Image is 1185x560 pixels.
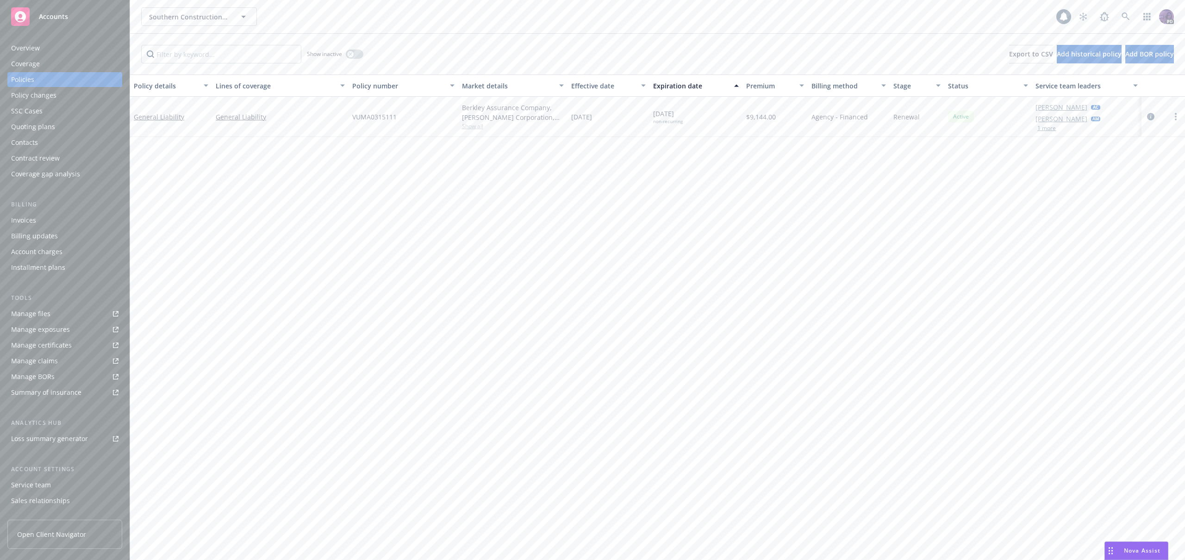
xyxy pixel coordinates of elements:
[11,72,34,87] div: Policies
[11,167,80,181] div: Coverage gap analysis
[11,306,50,321] div: Manage files
[571,81,636,91] div: Effective date
[1104,541,1168,560] button: Nova Assist
[11,431,88,446] div: Loss summary generator
[458,75,568,97] button: Market details
[944,75,1032,97] button: Status
[11,88,56,103] div: Policy changes
[649,75,742,97] button: Expiration date
[307,50,342,58] span: Show inactive
[11,104,43,118] div: SSC Cases
[7,151,122,166] a: Contract review
[808,75,890,97] button: Billing method
[568,75,649,97] button: Effective date
[7,369,122,384] a: Manage BORs
[7,119,122,134] a: Quoting plans
[7,41,122,56] a: Overview
[7,88,122,103] a: Policy changes
[352,112,397,122] span: VUMA0315111
[1138,7,1156,26] a: Switch app
[11,56,40,71] div: Coverage
[11,369,55,384] div: Manage BORs
[1035,102,1087,112] a: [PERSON_NAME]
[349,75,458,97] button: Policy number
[1125,50,1174,58] span: Add BOR policy
[141,7,257,26] button: Southern Construction & Development, Inc.
[216,112,345,122] a: General Liability
[11,244,62,259] div: Account charges
[7,418,122,428] div: Analytics hub
[11,151,60,166] div: Contract review
[462,122,564,130] span: Show all
[11,213,36,228] div: Invoices
[7,493,122,508] a: Sales relationships
[1009,50,1053,58] span: Export to CSV
[1124,547,1160,554] span: Nova Assist
[11,385,81,400] div: Summary of insurance
[948,81,1018,91] div: Status
[7,104,122,118] a: SSC Cases
[462,103,564,122] div: Berkley Assurance Company, [PERSON_NAME] Corporation, CRC Group
[216,81,335,91] div: Lines of coverage
[7,322,122,337] a: Manage exposures
[1035,114,1087,124] a: [PERSON_NAME]
[7,135,122,150] a: Contacts
[1074,7,1092,26] a: Stop snowing
[39,13,68,20] span: Accounts
[893,112,920,122] span: Renewal
[7,213,122,228] a: Invoices
[1159,9,1174,24] img: photo
[7,229,122,243] a: Billing updates
[811,112,868,122] span: Agency - Financed
[17,529,86,539] span: Open Client Navigator
[952,112,970,121] span: Active
[7,200,122,209] div: Billing
[11,229,58,243] div: Billing updates
[746,81,794,91] div: Premium
[653,109,683,124] span: [DATE]
[11,135,38,150] div: Contacts
[746,112,776,122] span: $9,144.00
[7,244,122,259] a: Account charges
[1125,45,1174,63] button: Add BOR policy
[1032,75,1141,97] button: Service team leaders
[7,4,122,30] a: Accounts
[212,75,349,97] button: Lines of coverage
[1057,45,1122,63] button: Add historical policy
[1009,45,1053,63] button: Export to CSV
[352,81,444,91] div: Policy number
[11,322,70,337] div: Manage exposures
[1105,542,1116,560] div: Drag to move
[7,478,122,492] a: Service team
[11,338,72,353] div: Manage certificates
[11,354,58,368] div: Manage claims
[1145,111,1156,122] a: circleInformation
[149,12,229,22] span: Southern Construction & Development, Inc.
[462,81,554,91] div: Market details
[742,75,808,97] button: Premium
[571,112,592,122] span: [DATE]
[1035,81,1127,91] div: Service team leaders
[7,354,122,368] a: Manage claims
[7,56,122,71] a: Coverage
[893,81,930,91] div: Stage
[7,509,122,524] a: Related accounts
[7,385,122,400] a: Summary of insurance
[11,41,40,56] div: Overview
[130,75,212,97] button: Policy details
[134,112,184,121] a: General Liability
[11,478,51,492] div: Service team
[811,81,876,91] div: Billing method
[1095,7,1114,26] a: Report a Bug
[7,465,122,474] div: Account settings
[7,338,122,353] a: Manage certificates
[1170,111,1181,122] a: more
[11,260,65,275] div: Installment plans
[7,260,122,275] a: Installment plans
[1116,7,1135,26] a: Search
[7,167,122,181] a: Coverage gap analysis
[134,81,198,91] div: Policy details
[141,45,301,63] input: Filter by keyword...
[11,509,64,524] div: Related accounts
